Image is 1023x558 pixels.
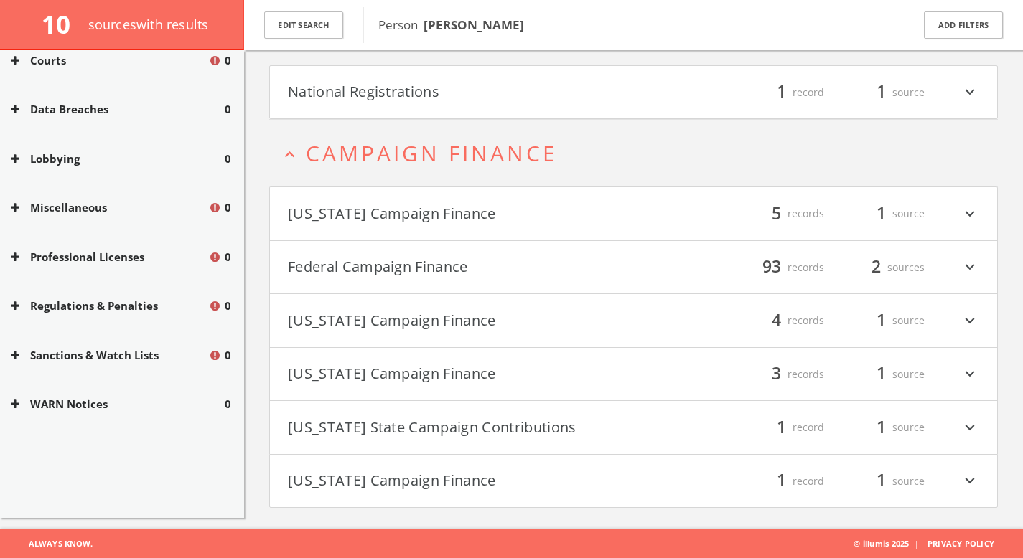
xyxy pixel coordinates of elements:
span: 0 [225,199,231,216]
span: 0 [225,249,231,265]
div: source [839,362,925,387]
button: Edit Search [264,11,343,39]
span: 0 [225,396,231,412]
span: 1 [870,415,892,440]
span: 1 [870,468,892,493]
button: Lobbying [11,151,225,167]
span: 1 [870,80,892,105]
div: records [738,308,824,333]
span: | [909,538,925,549]
span: 3 [765,361,788,387]
span: 4 [765,308,788,333]
div: records [738,255,824,280]
button: Miscellaneous [11,199,208,216]
span: 1 [870,308,892,333]
button: Courts [11,52,208,69]
span: 0 [225,101,231,118]
button: Data Breaches [11,101,225,118]
span: 1 [770,415,793,440]
span: © illumis 2025 [854,529,1012,558]
i: expand_more [961,362,979,387]
span: 2 [865,255,887,280]
div: records [738,362,824,387]
div: records [738,202,824,226]
div: record [738,415,824,440]
span: 5 [765,201,788,226]
button: [US_STATE] Campaign Finance [288,308,634,333]
button: [US_STATE] Campaign Finance [288,469,634,493]
button: National Registrations [288,80,634,105]
span: Campaign Finance [306,138,558,168]
button: Add Filters [924,11,1003,39]
a: Privacy Policy [928,538,994,549]
button: WARN Notices [11,396,225,412]
i: expand_more [961,80,979,105]
span: Person [378,16,524,33]
span: 0 [225,151,231,167]
i: expand_more [961,255,979,280]
div: source [839,80,925,105]
span: 93 [756,255,788,280]
i: expand_more [961,415,979,440]
button: Federal Campaign Finance [288,255,634,280]
span: 10 [42,7,83,41]
span: 1 [770,468,793,493]
i: expand_less [280,145,299,164]
span: 0 [225,347,231,364]
i: expand_more [961,308,979,333]
span: 1 [870,361,892,387]
span: 1 [870,201,892,226]
button: [US_STATE] Campaign Finance [288,362,634,387]
span: 0 [225,52,231,69]
i: expand_more [961,469,979,493]
div: sources [839,255,925,280]
i: expand_more [961,202,979,226]
span: source s with results [88,16,209,33]
span: 1 [770,80,793,105]
b: [PERSON_NAME] [424,16,524,33]
div: source [839,202,925,226]
button: [US_STATE] State Campaign Contributions [288,415,634,440]
div: record [738,469,824,493]
button: [US_STATE] Campaign Finance [288,202,634,226]
button: Professional Licenses [11,249,208,265]
span: Always Know. [11,529,93,558]
div: source [839,415,925,440]
button: Regulations & Penalties [11,298,208,314]
div: source [839,308,925,333]
button: Sanctions & Watch Lists [11,347,208,364]
div: source [839,469,925,493]
span: 0 [225,298,231,314]
button: expand_lessCampaign Finance [280,141,998,165]
div: record [738,80,824,105]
